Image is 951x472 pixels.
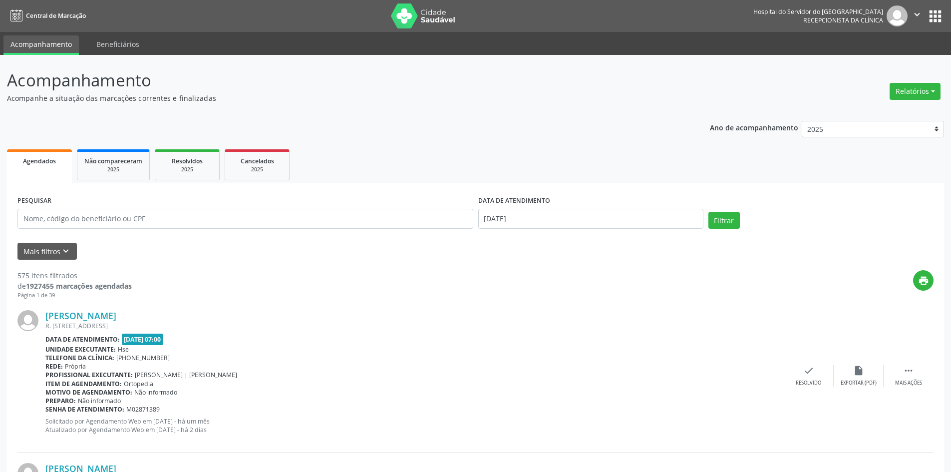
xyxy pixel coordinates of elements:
[45,362,63,371] b: Rede:
[118,345,129,354] span: Hse
[241,157,274,165] span: Cancelados
[7,93,663,103] p: Acompanhe a situação das marcações correntes e finalizadas
[89,35,146,53] a: Beneficiários
[232,166,282,173] div: 2025
[45,397,76,405] b: Preparo:
[45,345,116,354] b: Unidade executante:
[162,166,212,173] div: 2025
[45,310,116,321] a: [PERSON_NAME]
[908,5,927,26] button: 
[927,7,944,25] button: apps
[45,380,122,388] b: Item de agendamento:
[478,209,703,229] input: Selecione um intervalo
[17,281,132,291] div: de
[753,7,883,16] div: Hospital do Servidor do [GEOGRAPHIC_DATA]
[890,83,941,100] button: Relatórios
[135,371,237,379] span: [PERSON_NAME] | [PERSON_NAME]
[803,16,883,24] span: Recepcionista da clínica
[45,322,784,330] div: R. [STREET_ADDRESS]
[17,310,38,331] img: img
[918,275,929,286] i: print
[45,388,132,397] b: Motivo de agendamento:
[60,246,71,257] i: keyboard_arrow_down
[172,157,203,165] span: Resolvidos
[45,335,120,344] b: Data de atendimento:
[17,270,132,281] div: 575 itens filtrados
[796,380,821,387] div: Resolvido
[26,11,86,20] span: Central de Marcação
[124,380,153,388] span: Ortopedia
[17,193,51,209] label: PESQUISAR
[803,365,814,376] i: check
[17,209,473,229] input: Nome, código do beneficiário ou CPF
[7,68,663,93] p: Acompanhamento
[122,334,164,345] span: [DATE] 07:00
[478,193,550,209] label: DATA DE ATENDIMENTO
[78,397,121,405] span: Não informado
[23,157,56,165] span: Agendados
[913,270,934,291] button: print
[65,362,86,371] span: Própria
[887,5,908,26] img: img
[895,380,922,387] div: Mais ações
[116,354,170,362] span: [PHONE_NUMBER]
[134,388,177,397] span: Não informado
[853,365,864,376] i: insert_drive_file
[26,281,132,291] strong: 1927455 marcações agendadas
[84,157,142,165] span: Não compareceram
[3,35,79,55] a: Acompanhamento
[17,291,132,300] div: Página 1 de 39
[45,417,784,434] p: Solicitado por Agendamento Web em [DATE] - há um mês Atualizado por Agendamento Web em [DATE] - h...
[45,371,133,379] b: Profissional executante:
[710,121,798,133] p: Ano de acompanhamento
[126,405,160,414] span: M02871389
[912,9,923,20] i: 
[841,380,877,387] div: Exportar (PDF)
[903,365,914,376] i: 
[84,166,142,173] div: 2025
[45,354,114,362] b: Telefone da clínica:
[17,243,77,260] button: Mais filtroskeyboard_arrow_down
[45,405,124,414] b: Senha de atendimento:
[708,212,740,229] button: Filtrar
[7,7,86,24] a: Central de Marcação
